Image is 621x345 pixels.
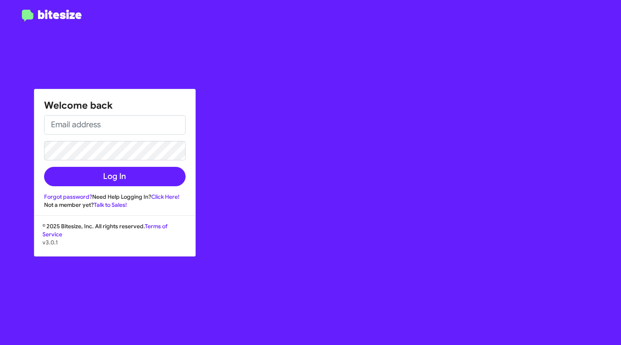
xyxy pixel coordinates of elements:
a: Click Here! [151,193,180,200]
a: Talk to Sales! [94,201,127,208]
a: Terms of Service [42,223,167,238]
h1: Welcome back [44,99,186,112]
a: Forgot password? [44,193,92,200]
div: Not a member yet? [44,201,186,209]
div: Need Help Logging In? [44,193,186,201]
p: v3.0.1 [42,238,187,246]
button: Log In [44,167,186,186]
input: Email address [44,115,186,135]
div: © 2025 Bitesize, Inc. All rights reserved. [34,222,195,256]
